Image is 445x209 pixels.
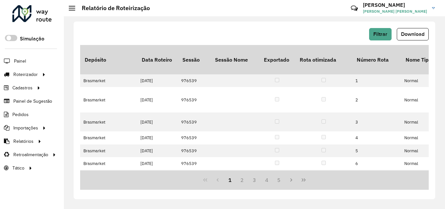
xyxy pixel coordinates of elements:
[80,157,137,170] td: Brasmarket
[20,35,44,43] label: Simulação
[352,131,401,144] td: 4
[248,174,261,186] button: 3
[363,2,427,8] h3: [PERSON_NAME]
[178,144,210,157] td: 976539
[12,84,33,91] span: Cadastros
[178,45,210,74] th: Sessão
[261,174,273,186] button: 4
[352,45,401,74] th: Número Rota
[80,131,137,144] td: Brasmarket
[12,111,29,118] span: Pedidos
[13,71,38,78] span: Roteirizador
[178,157,210,170] td: 976539
[397,28,429,40] button: Download
[401,31,424,37] span: Download
[14,58,26,65] span: Painel
[352,157,401,170] td: 6
[80,87,137,112] td: Brasmarket
[13,151,48,158] span: Retroalimentação
[75,5,150,12] h2: Relatório de Roteirização
[137,112,178,131] td: [DATE]
[12,165,24,172] span: Tático
[347,1,361,15] a: Contato Rápido
[80,74,137,87] td: Brasmarket
[13,125,38,131] span: Importações
[352,87,401,112] td: 2
[13,138,34,145] span: Relatórios
[137,74,178,87] td: [DATE]
[259,45,295,74] th: Exportado
[273,174,285,186] button: 5
[178,170,210,183] td: 976539
[210,45,259,74] th: Sessão Nome
[137,131,178,144] td: [DATE]
[80,45,137,74] th: Depósito
[80,170,137,183] td: Brasmarket
[369,28,392,40] button: Filtrar
[137,45,178,74] th: Data Roteiro
[137,144,178,157] td: [DATE]
[363,8,427,14] span: [PERSON_NAME] [PERSON_NAME]
[295,45,352,74] th: Rota otimizada
[285,174,297,186] button: Next Page
[80,112,137,131] td: Brasmarket
[352,112,401,131] td: 3
[80,144,137,157] td: Brasmarket
[178,74,210,87] td: 976539
[137,157,178,170] td: [DATE]
[178,112,210,131] td: 976539
[137,170,178,183] td: [DATE]
[178,131,210,144] td: 976539
[224,174,236,186] button: 1
[297,174,310,186] button: Last Page
[352,170,401,183] td: 7
[137,87,178,112] td: [DATE]
[13,98,52,105] span: Painel de Sugestão
[373,31,387,37] span: Filtrar
[352,144,401,157] td: 5
[236,174,248,186] button: 2
[352,74,401,87] td: 1
[178,87,210,112] td: 976539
